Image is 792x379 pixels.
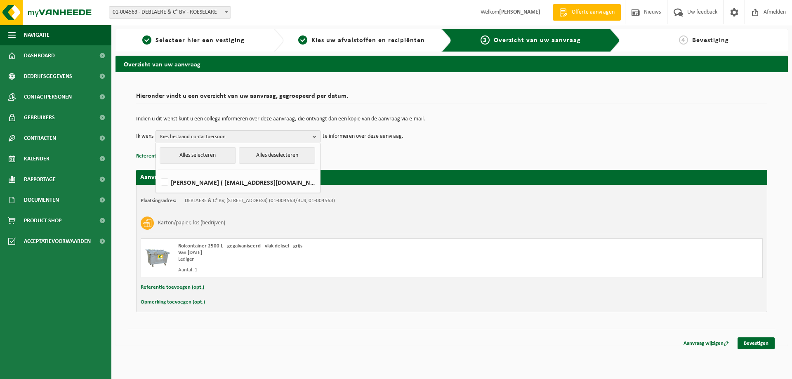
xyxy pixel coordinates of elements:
span: Rolcontainer 2500 L - gegalvaniseerd - vlak deksel - grijs [178,243,302,249]
span: Kalender [24,148,49,169]
h3: Karton/papier, los (bedrijven) [158,217,225,230]
span: 2 [298,35,307,45]
span: Overzicht van uw aanvraag [494,37,581,44]
span: 4 [679,35,688,45]
span: Gebruikers [24,107,55,128]
span: Contactpersonen [24,87,72,107]
a: Offerte aanvragen [553,4,621,21]
span: Kies uw afvalstoffen en recipiënten [311,37,425,44]
p: Indien u dit wenst kunt u een collega informeren over deze aanvraag, die ontvangt dan een kopie v... [136,116,767,122]
a: 2Kies uw afvalstoffen en recipiënten [288,35,436,45]
span: Bevestiging [692,37,729,44]
span: Acceptatievoorwaarden [24,231,91,252]
button: Kies bestaand contactpersoon [156,130,321,143]
img: WB-2500-GAL-GY-01.png [145,243,170,268]
span: Rapportage [24,169,56,190]
a: Bevestigen [738,337,775,349]
span: Product Shop [24,210,61,231]
p: Ik wens [136,130,153,143]
strong: Plaatsingsadres: [141,198,177,203]
div: Ledigen [178,256,485,263]
span: Documenten [24,190,59,210]
h2: Overzicht van uw aanvraag [115,56,788,72]
button: Alles selecteren [160,147,236,164]
span: Selecteer hier een vestiging [156,37,245,44]
h2: Hieronder vindt u een overzicht van uw aanvraag, gegroepeerd per datum. [136,93,767,104]
span: Kies bestaand contactpersoon [160,131,309,143]
strong: Aanvraag voor [DATE] [140,174,202,181]
td: DEBLAERE & C° BV, [STREET_ADDRESS] (01-004563/BUS, 01-004563) [185,198,335,204]
span: Offerte aanvragen [570,8,617,16]
span: Navigatie [24,25,49,45]
span: 3 [481,35,490,45]
a: 1Selecteer hier een vestiging [120,35,267,45]
span: 01-004563 - DEBLAERE & C° BV - ROESELARE [109,7,231,18]
span: Bedrijfsgegevens [24,66,72,87]
strong: [PERSON_NAME] [499,9,540,15]
span: Dashboard [24,45,55,66]
p: te informeren over deze aanvraag. [323,130,403,143]
button: Referentie toevoegen (opt.) [141,282,204,293]
button: Alles deselecteren [239,147,315,164]
span: Contracten [24,128,56,148]
span: 1 [142,35,151,45]
div: Aantal: 1 [178,267,485,273]
span: 01-004563 - DEBLAERE & C° BV - ROESELARE [109,6,231,19]
label: [PERSON_NAME] ( [EMAIL_ADDRESS][DOMAIN_NAME] ) [159,176,316,188]
button: Referentie toevoegen (opt.) [136,151,200,162]
strong: Van [DATE] [178,250,202,255]
a: Aanvraag wijzigen [677,337,735,349]
button: Opmerking toevoegen (opt.) [141,297,205,308]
